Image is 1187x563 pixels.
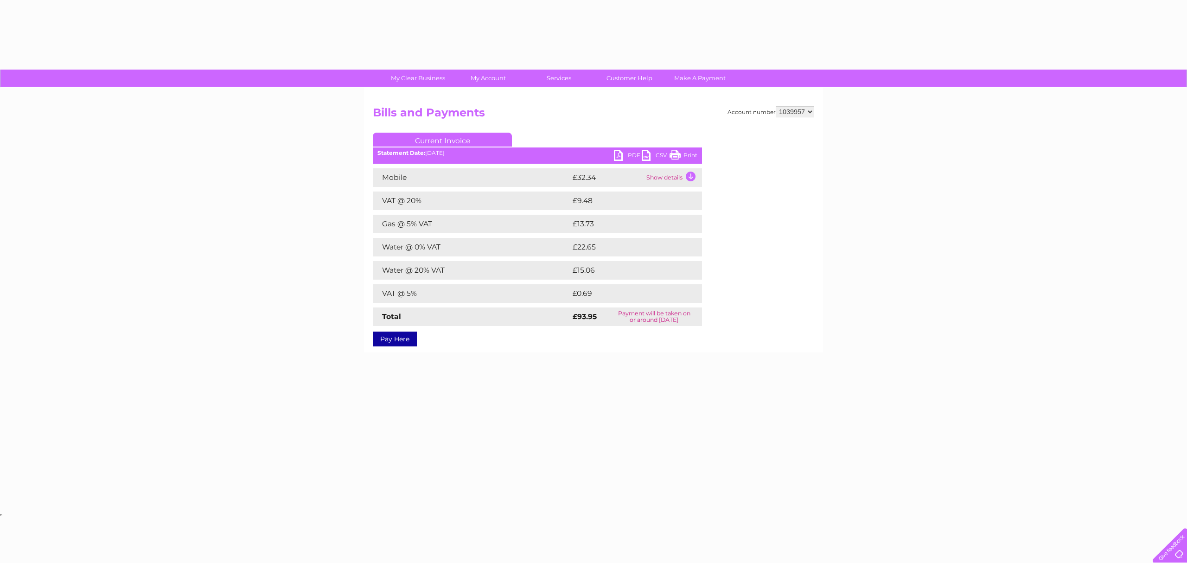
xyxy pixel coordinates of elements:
[662,70,738,87] a: Make A Payment
[450,70,527,87] a: My Account
[373,168,570,187] td: Mobile
[642,150,670,163] a: CSV
[644,168,702,187] td: Show details
[570,192,681,210] td: £9.48
[373,238,570,256] td: Water @ 0% VAT
[570,261,683,280] td: £15.06
[670,150,697,163] a: Print
[373,284,570,303] td: VAT @ 5%
[606,307,702,326] td: Payment will be taken on or around [DATE]
[570,215,682,233] td: £13.73
[373,192,570,210] td: VAT @ 20%
[614,150,642,163] a: PDF
[570,284,681,303] td: £0.69
[591,70,668,87] a: Customer Help
[382,312,401,321] strong: Total
[377,149,425,156] b: Statement Date:
[373,261,570,280] td: Water @ 20% VAT
[728,106,814,117] div: Account number
[573,312,597,321] strong: £93.95
[373,106,814,124] h2: Bills and Payments
[373,332,417,346] a: Pay Here
[373,215,570,233] td: Gas @ 5% VAT
[373,150,702,156] div: [DATE]
[380,70,456,87] a: My Clear Business
[570,238,683,256] td: £22.65
[521,70,597,87] a: Services
[570,168,644,187] td: £32.34
[373,133,512,147] a: Current Invoice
